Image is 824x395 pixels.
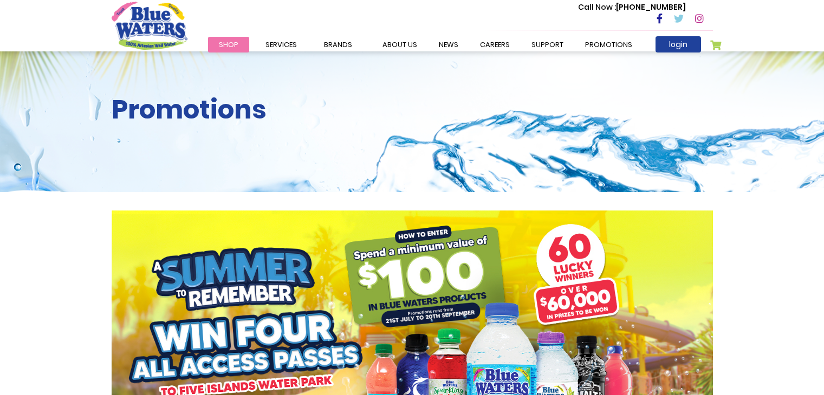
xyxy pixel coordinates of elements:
[469,37,521,52] a: careers
[265,40,297,50] span: Services
[372,37,428,52] a: about us
[428,37,469,52] a: News
[574,37,643,52] a: Promotions
[656,36,701,52] a: login
[578,2,686,13] p: [PHONE_NUMBER]
[112,2,187,49] a: store logo
[578,2,616,12] span: Call Now :
[112,94,713,126] h2: Promotions
[219,40,238,50] span: Shop
[521,37,574,52] a: support
[324,40,352,50] span: Brands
